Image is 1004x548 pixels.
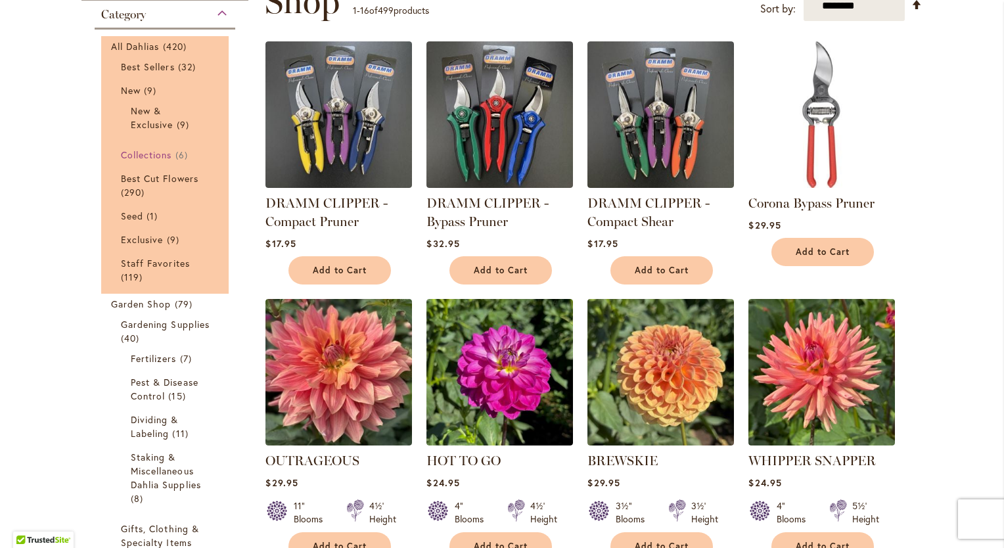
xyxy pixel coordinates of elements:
[265,178,412,191] a: DRAMM CLIPPER - Compact Pruner
[147,209,161,223] span: 1
[587,436,734,448] a: BREWSKIE
[121,210,143,222] span: Seed
[131,451,201,491] span: Staking & Miscellaneous Dahlia Supplies
[121,171,212,199] a: Best Cut Flowers
[131,375,202,403] a: Pest &amp; Disease Control
[121,84,141,97] span: New
[610,256,713,285] button: Add to Cart
[587,299,734,445] img: BREWSKIE
[426,41,573,188] img: DRAMM CLIPPER - Bypass Pruner
[121,257,190,269] span: Staff Favorites
[265,476,298,489] span: $29.95
[168,389,189,403] span: 15
[748,195,875,211] a: Corona Bypass Pruner
[121,233,163,246] span: Exclusive
[265,237,296,250] span: $17.95
[121,60,175,73] span: Best Sellers
[265,41,412,188] img: DRAMM CLIPPER - Compact Pruner
[131,104,202,131] a: New &amp; Exclusive
[121,60,212,74] a: Best Sellers
[587,195,710,229] a: DRAMM CLIPPER - Compact Shear
[748,41,895,188] img: Corona Bypass Pruner
[426,237,459,250] span: $32.95
[131,104,173,131] span: New & Exclusive
[265,299,412,445] img: OUTRAGEOUS
[455,499,491,526] div: 4" Blooms
[691,499,718,526] div: 3½' Height
[587,178,734,191] a: DRAMM CLIPPER - Compact Shear
[587,237,618,250] span: $17.95
[121,233,212,246] a: Exclusive
[426,476,459,489] span: $24.95
[426,453,501,468] a: HOT TO GO
[426,299,573,445] img: HOT TO GO
[748,476,781,489] span: $24.95
[635,265,689,276] span: Add to Cart
[144,83,160,97] span: 9
[121,185,148,199] span: 290
[121,317,212,345] a: Gardening Supplies
[426,195,549,229] a: DRAMM CLIPPER - Bypass Pruner
[121,256,212,284] a: Staff Favorites
[748,178,895,191] a: Corona Bypass Pruner
[121,209,212,223] a: Seed
[180,352,195,365] span: 7
[587,476,620,489] span: $29.95
[177,118,193,131] span: 9
[796,246,850,258] span: Add to Cart
[121,148,212,162] a: Collections
[131,352,177,365] span: Fertilizers
[175,148,191,162] span: 6
[353,4,357,16] span: 1
[163,39,190,53] span: 420
[777,499,813,526] div: 4" Blooms
[121,83,212,97] a: New
[288,256,391,285] button: Add to Cart
[131,491,147,505] span: 8
[121,148,172,161] span: Collections
[10,501,47,538] iframe: Launch Accessibility Center
[111,39,222,53] a: All Dahlias
[265,453,359,468] a: OUTRAGEOUS
[101,7,146,22] span: Category
[426,178,573,191] a: DRAMM CLIPPER - Bypass Pruner
[131,413,202,440] a: Dividing &amp; Labeling
[616,499,652,526] div: 3½" Blooms
[748,436,895,448] a: WHIPPER SNAPPER
[587,41,734,188] img: DRAMM CLIPPER - Compact Shear
[121,172,198,185] span: Best Cut Flowers
[265,195,388,229] a: DRAMM CLIPPER - Compact Pruner
[131,450,202,505] a: Staking &amp; Miscellaneous Dahlia Supplies
[121,331,143,345] span: 40
[111,297,222,311] a: Garden Shop
[748,299,895,445] img: WHIPPER SNAPPER
[748,219,781,231] span: $29.95
[474,265,528,276] span: Add to Cart
[530,499,557,526] div: 4½' Height
[111,298,171,310] span: Garden Shop
[369,499,396,526] div: 4½' Height
[426,436,573,448] a: HOT TO GO
[449,256,552,285] button: Add to Cart
[748,453,876,468] a: WHIPPER SNAPPER
[265,436,412,448] a: OUTRAGEOUS
[175,297,196,311] span: 79
[131,413,179,440] span: Dividing & Labeling
[121,318,210,331] span: Gardening Supplies
[131,352,202,365] a: Fertilizers
[121,270,146,284] span: 119
[360,4,369,16] span: 16
[852,499,879,526] div: 5½' Height
[167,233,183,246] span: 9
[378,4,394,16] span: 499
[111,40,160,53] span: All Dahlias
[131,376,198,402] span: Pest & Disease Control
[587,453,658,468] a: BREWSKIE
[178,60,199,74] span: 32
[313,265,367,276] span: Add to Cart
[172,426,191,440] span: 11
[294,499,331,526] div: 11" Blooms
[771,238,874,266] button: Add to Cart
